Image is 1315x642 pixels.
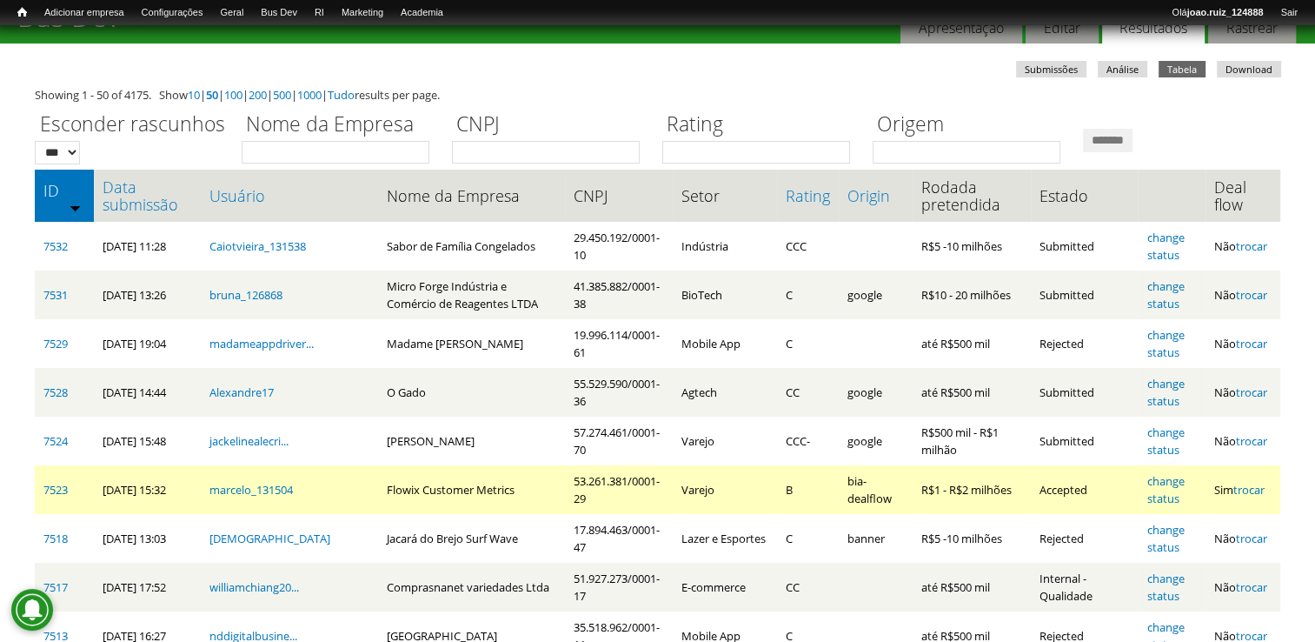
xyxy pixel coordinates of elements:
[1031,368,1139,417] td: Submitted
[1098,61,1147,77] a: Análise
[1187,7,1264,17] strong: joao.ruiz_124888
[673,271,777,319] td: BioTech
[565,368,673,417] td: 55.529.590/0001-36
[1016,61,1086,77] a: Submissões
[378,170,565,222] th: Nome da Empresa
[673,222,777,271] td: Indústria
[209,433,289,449] a: jackelinealecri...
[206,87,218,103] a: 50
[452,110,651,141] label: CNPJ
[392,4,452,22] a: Academia
[209,238,306,254] a: Caiotvieira_131538
[565,417,673,465] td: 57.274.461/0001-70
[43,182,85,199] a: ID
[847,187,904,204] a: Origin
[839,368,913,417] td: google
[1236,531,1267,546] a: trocar
[1102,7,1205,44] a: Resultados
[1236,238,1267,254] a: trocar
[1205,417,1280,465] td: Não
[94,465,201,514] td: [DATE] 15:32
[43,433,68,449] a: 7524
[1205,368,1280,417] td: Não
[673,368,777,417] td: Agtech
[1205,514,1280,563] td: Não
[913,514,1031,563] td: R$5 -10 milhões
[1159,61,1205,77] a: Tabela
[565,170,673,222] th: CNPJ
[913,319,1031,368] td: até R$500 mil
[103,178,192,213] a: Data submissão
[565,514,673,563] td: 17.894.463/0001-47
[378,417,565,465] td: [PERSON_NAME]
[43,531,68,546] a: 7518
[1217,61,1281,77] a: Download
[1031,222,1139,271] td: Submitted
[1031,170,1139,222] th: Estado
[1146,473,1184,506] a: change status
[1236,579,1267,595] a: trocar
[839,465,913,514] td: bia-dealflow
[1031,514,1139,563] td: Rejected
[673,319,777,368] td: Mobile App
[565,563,673,612] td: 51.927.273/0001-17
[328,87,355,103] a: Tudo
[1146,425,1184,458] a: change status
[913,563,1031,612] td: até R$500 mil
[43,336,68,351] a: 7529
[94,417,201,465] td: [DATE] 15:48
[913,271,1031,319] td: R$10 - 20 milhões
[777,368,839,417] td: CC
[900,10,1022,44] a: Apresentação
[1205,170,1280,222] th: Deal flow
[673,563,777,612] td: E-commerce
[839,271,913,319] td: google
[913,368,1031,417] td: até R$500 mil
[252,4,306,22] a: Bus Dev
[43,238,68,254] a: 7532
[1236,336,1267,351] a: trocar
[839,514,913,563] td: banner
[36,4,133,22] a: Adicionar empresa
[378,465,565,514] td: Flowix Customer Metrics
[1205,271,1280,319] td: Não
[209,579,299,595] a: williamchiang20...
[777,465,839,514] td: B
[777,271,839,319] td: C
[1146,230,1184,263] a: change status
[209,336,314,351] a: madameappdriver...
[1205,563,1280,612] td: Não
[1031,319,1139,368] td: Rejected
[1205,319,1280,368] td: Não
[43,482,68,498] a: 7523
[565,222,673,271] td: 29.450.192/0001-10
[224,87,242,103] a: 100
[378,271,565,319] td: Micro Forge Indústria e Comércio de Reagentes LTDA
[786,187,830,204] a: Rating
[565,271,673,319] td: 41.385.882/0001-38
[777,417,839,465] td: CCC-
[913,170,1031,222] th: Rodada pretendida
[43,579,68,595] a: 7517
[1233,482,1265,498] a: trocar
[35,86,1280,104] div: Showing 1 - 50 of 4175. Show | | | | | | results per page.
[1205,222,1280,271] td: Não
[913,417,1031,465] td: R$500 mil - R$1 milhão
[378,222,565,271] td: Sabor de Família Congelados
[94,563,201,612] td: [DATE] 17:52
[1031,417,1139,465] td: Submitted
[777,222,839,271] td: CCC
[17,6,27,18] span: Início
[839,417,913,465] td: google
[1031,271,1139,319] td: Submitted
[777,319,839,368] td: C
[873,110,1072,141] label: Origem
[209,531,330,546] a: [DEMOGRAPHIC_DATA]
[209,187,369,204] a: Usuário
[1272,4,1306,22] a: Sair
[378,514,565,563] td: Jacará do Brejo Surf Wave
[777,514,839,563] td: C
[673,514,777,563] td: Lazer e Esportes
[662,110,861,141] label: Rating
[211,4,252,22] a: Geral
